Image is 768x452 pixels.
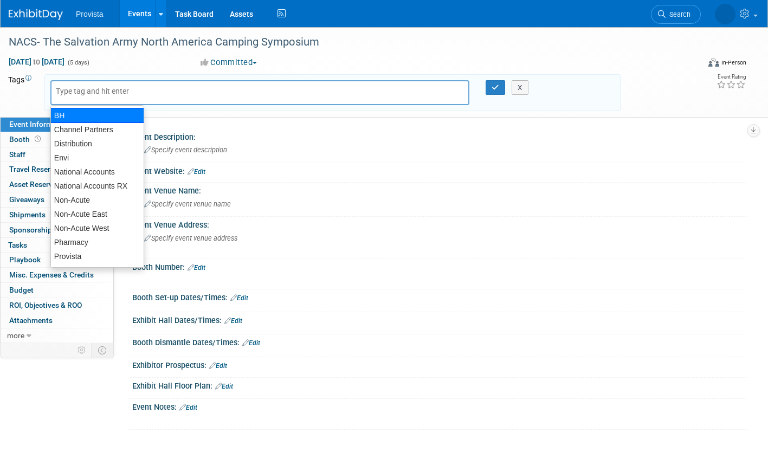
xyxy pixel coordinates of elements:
[5,33,683,52] div: NACS- The Salvation Army North America Camping Symposium
[1,313,113,328] a: Attachments
[67,59,89,66] span: (5 days)
[666,10,690,18] span: Search
[179,404,197,411] a: Edit
[9,120,70,128] span: Event Information
[132,334,746,348] div: Booth Dismantle Dates/Times:
[132,163,746,177] div: Event Website:
[132,289,746,304] div: Booth Set-up Dates/Times:
[1,208,113,222] a: Shipments
[51,249,144,263] div: Provista
[92,343,114,357] td: Toggle Event Tabs
[51,263,144,277] div: Sponsor
[715,4,735,24] img: Shai Davis
[132,312,746,326] div: Exhibit Hall Dates/Times:
[51,235,144,249] div: Pharmacy
[76,10,104,18] span: Provista
[1,117,113,132] a: Event Information
[1,162,113,177] a: Travel Reservations
[1,147,113,162] a: Staff
[31,57,42,66] span: to
[188,264,205,272] a: Edit
[144,146,227,154] span: Specify event description
[9,9,63,20] img: ExhibitDay
[512,80,528,95] button: X
[197,57,261,68] button: Committed
[73,343,92,357] td: Personalize Event Tab Strip
[9,270,94,279] span: Misc. Expenses & Credits
[1,223,113,237] a: Sponsorships
[132,378,746,392] div: Exhibit Hall Floor Plan:
[132,259,746,273] div: Booth Number:
[9,255,41,264] span: Playbook
[132,129,746,143] div: Event Description:
[224,317,242,325] a: Edit
[50,108,144,123] div: BH
[144,200,231,208] span: Specify event venue name
[651,5,701,24] a: Search
[188,168,205,176] a: Edit
[51,179,144,193] div: National Accounts RX
[9,225,56,234] span: Sponsorships
[33,135,43,143] span: Booth not reserved yet
[51,165,144,179] div: National Accounts
[7,331,24,340] span: more
[51,193,144,207] div: Non-Acute
[1,268,113,282] a: Misc. Expenses & Credits
[1,192,113,207] a: Giveaways
[132,399,746,413] div: Event Notes:
[8,241,27,249] span: Tasks
[8,74,35,111] td: Tags
[132,217,746,230] div: Event Venue Address:
[9,195,44,204] span: Giveaways
[230,294,248,302] a: Edit
[1,238,113,253] a: Tasks
[1,177,113,192] a: Asset Reservations
[9,135,43,144] span: Booth
[9,301,82,309] span: ROI, Objectives & ROO
[9,150,25,159] span: Staff
[721,59,746,67] div: In-Person
[9,286,34,294] span: Budget
[51,221,144,235] div: Non-Acute West
[9,165,75,173] span: Travel Reservations
[51,137,144,151] div: Distribution
[1,132,113,147] a: Booth
[51,151,144,165] div: Envi
[132,357,746,371] div: Exhibitor Prospectus:
[717,74,746,80] div: Event Rating
[9,316,53,325] span: Attachments
[1,328,113,343] a: more
[637,56,746,73] div: Event Format
[51,122,144,137] div: Channel Partners
[242,339,260,347] a: Edit
[56,86,143,96] input: Type tag and hit enter
[708,58,719,67] img: Format-Inperson.png
[8,57,65,67] span: [DATE] [DATE]
[9,180,74,189] span: Asset Reservations
[9,210,46,219] span: Shipments
[209,362,227,370] a: Edit
[144,234,237,242] span: Specify event venue address
[1,298,113,313] a: ROI, Objectives & ROO
[1,253,113,267] a: Playbook
[1,283,113,298] a: Budget
[51,207,144,221] div: Non-Acute East
[132,183,746,196] div: Event Venue Name:
[215,383,233,390] a: Edit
